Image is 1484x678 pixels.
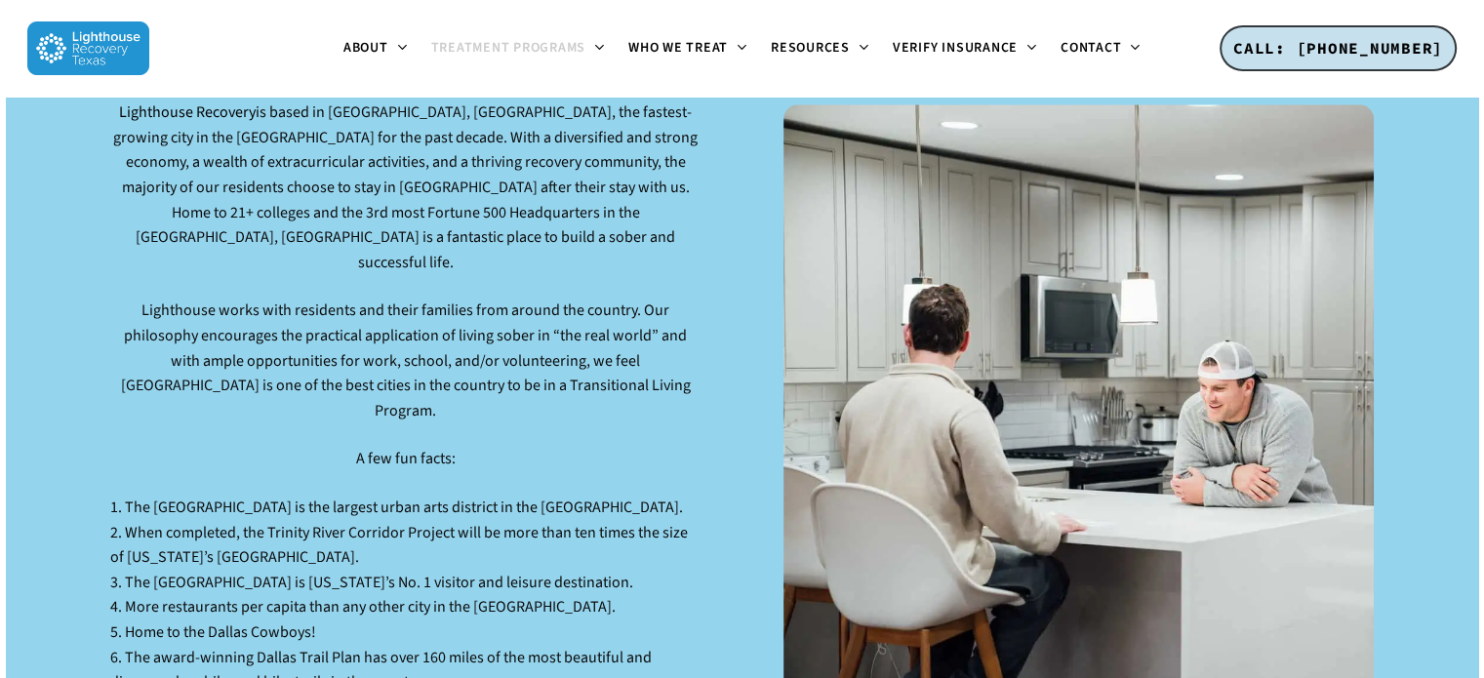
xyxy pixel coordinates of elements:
a: CALL: [PHONE_NUMBER] [1220,25,1457,72]
img: Lighthouse Recovery Texas [27,21,149,75]
a: Treatment Programs [420,41,618,57]
a: Contact [1049,41,1152,57]
p: A few fun facts: [110,447,701,496]
a: Resources [759,41,881,57]
span: About [343,38,388,58]
span: Resources [771,38,850,58]
span: Treatment Programs [431,38,586,58]
a: Lighthouse Recovery [119,101,256,123]
p: is based in [GEOGRAPHIC_DATA], [GEOGRAPHIC_DATA], the fastest-growing city in the [GEOGRAPHIC_DAT... [110,100,701,299]
a: About [332,41,420,57]
span: Who We Treat [628,38,728,58]
span: CALL: [PHONE_NUMBER] [1233,38,1443,58]
a: Verify Insurance [881,41,1049,57]
a: Who We Treat [617,41,759,57]
span: Contact [1061,38,1121,58]
p: Lighthouse works with residents and their families from around the country. Our philosophy encour... [110,299,701,447]
span: Verify Insurance [893,38,1018,58]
